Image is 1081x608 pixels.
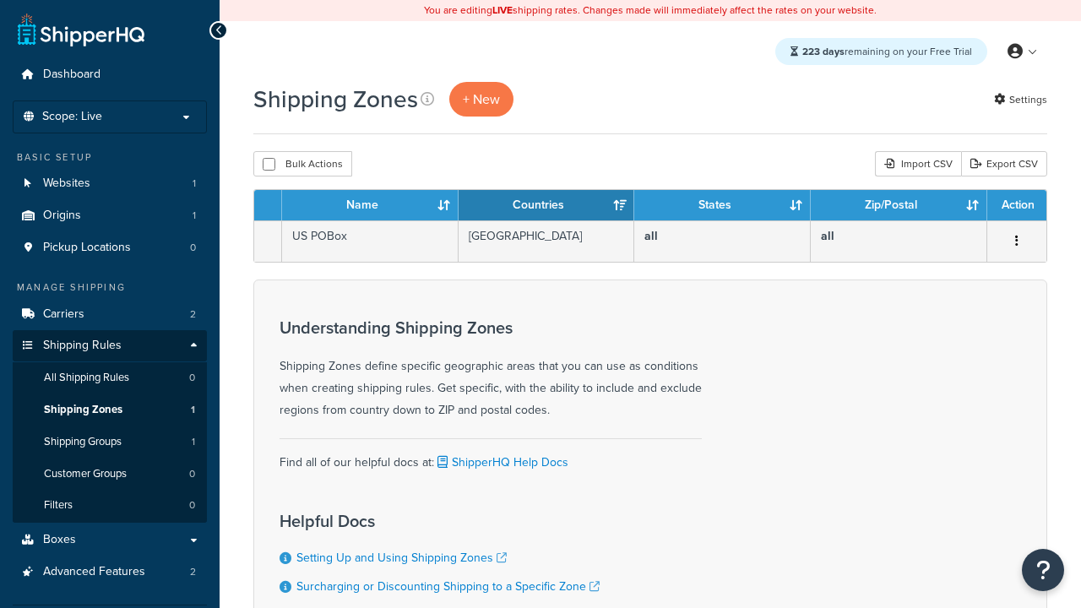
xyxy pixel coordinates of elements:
[13,459,207,490] li: Customer Groups
[13,59,207,90] a: Dashboard
[42,110,102,124] span: Scope: Live
[13,394,207,426] a: Shipping Zones 1
[434,453,568,471] a: ShipperHQ Help Docs
[43,565,145,579] span: Advanced Features
[190,307,196,322] span: 2
[13,280,207,295] div: Manage Shipping
[43,307,84,322] span: Carriers
[18,13,144,46] a: ShipperHQ Home
[492,3,513,18] b: LIVE
[253,83,418,116] h1: Shipping Zones
[13,426,207,458] a: Shipping Groups 1
[775,38,987,65] div: remaining on your Free Trial
[192,435,195,449] span: 1
[961,151,1047,176] a: Export CSV
[811,190,987,220] th: Zip/Postal: activate to sort column ascending
[191,403,195,417] span: 1
[43,68,100,82] span: Dashboard
[282,190,459,220] th: Name: activate to sort column ascending
[280,318,702,421] div: Shipping Zones define specific geographic areas that you can use as conditions when creating ship...
[13,362,207,394] a: All Shipping Rules 0
[875,151,961,176] div: Import CSV
[13,426,207,458] li: Shipping Groups
[13,490,207,521] li: Filters
[13,168,207,199] li: Websites
[280,318,702,337] h3: Understanding Shipping Zones
[189,371,195,385] span: 0
[193,209,196,223] span: 1
[13,394,207,426] li: Shipping Zones
[193,176,196,191] span: 1
[13,330,207,523] li: Shipping Rules
[13,299,207,330] li: Carriers
[43,241,131,255] span: Pickup Locations
[13,556,207,588] li: Advanced Features
[821,227,834,245] b: all
[296,578,600,595] a: Surcharging or Discounting Shipping to a Specific Zone
[13,362,207,394] li: All Shipping Rules
[253,151,352,176] button: Bulk Actions
[463,90,500,109] span: + New
[994,88,1047,111] a: Settings
[459,190,635,220] th: Countries: activate to sort column ascending
[44,403,122,417] span: Shipping Zones
[190,241,196,255] span: 0
[190,565,196,579] span: 2
[13,330,207,361] a: Shipping Rules
[1022,549,1064,591] button: Open Resource Center
[13,459,207,490] a: Customer Groups 0
[44,467,127,481] span: Customer Groups
[13,168,207,199] a: Websites 1
[44,371,129,385] span: All Shipping Rules
[296,549,507,567] a: Setting Up and Using Shipping Zones
[13,524,207,556] a: Boxes
[280,438,702,474] div: Find all of our helpful docs at:
[43,176,90,191] span: Websites
[282,220,459,262] td: US POBox
[280,512,600,530] h3: Helpful Docs
[13,232,207,263] li: Pickup Locations
[459,220,635,262] td: [GEOGRAPHIC_DATA]
[13,490,207,521] a: Filters 0
[189,467,195,481] span: 0
[13,200,207,231] li: Origins
[13,200,207,231] a: Origins 1
[44,498,73,513] span: Filters
[634,190,811,220] th: States: activate to sort column ascending
[13,232,207,263] a: Pickup Locations 0
[44,435,122,449] span: Shipping Groups
[13,150,207,165] div: Basic Setup
[644,227,658,245] b: all
[43,209,81,223] span: Origins
[13,299,207,330] a: Carriers 2
[43,339,122,353] span: Shipping Rules
[13,556,207,588] a: Advanced Features 2
[987,190,1046,220] th: Action
[189,498,195,513] span: 0
[449,82,513,117] a: + New
[43,533,76,547] span: Boxes
[802,44,845,59] strong: 223 days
